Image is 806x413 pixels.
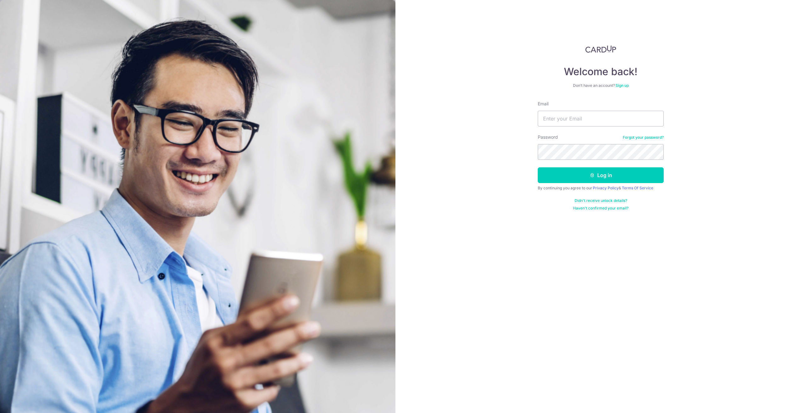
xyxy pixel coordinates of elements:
[538,111,664,126] input: Enter your Email
[538,134,558,140] label: Password
[575,198,627,203] a: Didn't receive unlock details?
[622,186,653,190] a: Terms Of Service
[616,83,629,88] a: Sign up
[585,45,616,53] img: CardUp Logo
[538,186,664,191] div: By continuing you agree to our &
[538,83,664,88] div: Don’t have an account?
[538,65,664,78] h4: Welcome back!
[593,186,619,190] a: Privacy Policy
[623,135,664,140] a: Forgot your password?
[538,167,664,183] button: Log in
[573,206,628,211] a: Haven't confirmed your email?
[538,101,548,107] label: Email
